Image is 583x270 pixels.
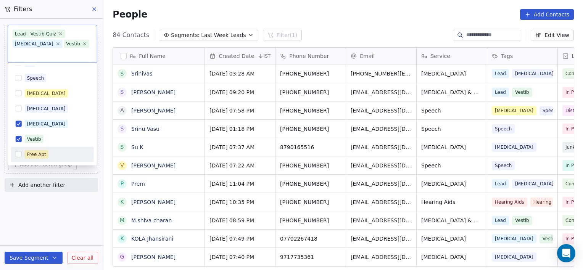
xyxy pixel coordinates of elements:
[27,90,66,97] div: [MEDICAL_DATA]
[27,75,44,82] div: Speech
[66,40,80,47] div: Vestib
[27,121,66,127] div: [MEDICAL_DATA]
[27,151,46,158] div: Free Apt
[27,136,41,143] div: Vestib
[15,40,53,47] div: [MEDICAL_DATA]
[27,59,33,66] div: PT
[15,31,56,37] div: Lead - Vestib Quiz
[27,105,66,112] div: [MEDICAL_DATA]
